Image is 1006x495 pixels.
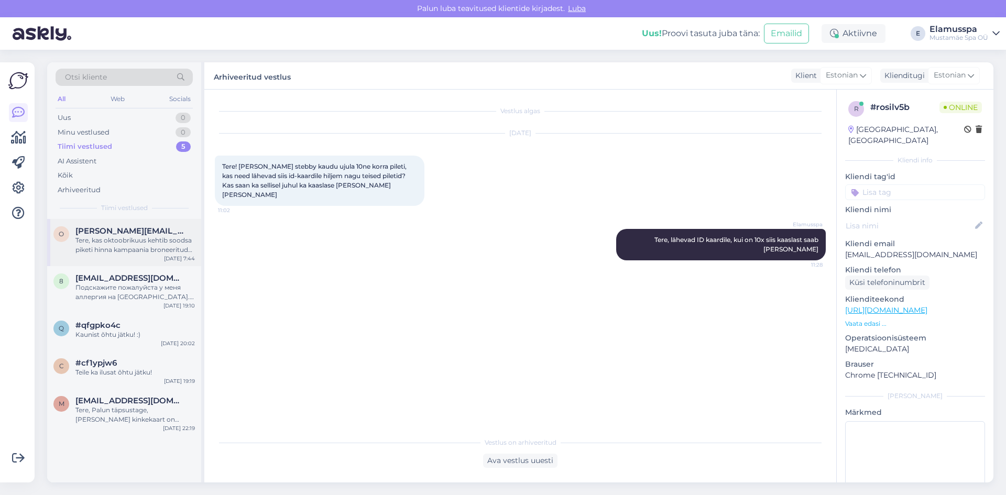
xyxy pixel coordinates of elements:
div: 0 [176,127,191,138]
input: Lisa nimi [846,220,973,232]
label: Arhiveeritud vestlus [214,69,291,83]
span: Tere, lähevad ID kaardile, kui on 10x siis kaaslast saab [PERSON_NAME] [654,236,820,253]
p: [EMAIL_ADDRESS][DOMAIN_NAME] [845,249,985,260]
span: Elamusspa [783,221,823,228]
span: Estonian [934,70,966,81]
p: Märkmed [845,407,985,418]
span: marine129@mail.ru [75,396,184,405]
div: [DATE] 19:10 [163,302,195,310]
div: Подскажите пожалуйста у меня аллергия на [GEOGRAPHIC_DATA]. У вас вода сильно хлорированная в бас... [75,283,195,302]
div: Klienditugi [880,70,925,81]
span: Estonian [826,70,858,81]
div: Vestlus algas [215,106,826,116]
div: Elamusspa [930,25,988,34]
div: [DATE] 20:02 [161,339,195,347]
div: E [911,26,925,41]
span: 8 [59,277,63,285]
div: Teile ka ilusat õhtu jätku! [75,368,195,377]
span: Tere! [PERSON_NAME] stebby kaudu ujula 10ne korra pileti, kas need lähevad siis id-kaardile hilje... [222,162,410,199]
div: AI Assistent [58,156,96,167]
div: [DATE] [215,128,826,138]
p: Klienditeekond [845,294,985,305]
div: Web [108,92,127,106]
div: Uus [58,113,71,123]
div: Proovi tasuta juba täna: [642,27,760,40]
span: Luba [565,4,589,13]
span: Tiimi vestlused [101,203,148,213]
div: [DATE] 22:19 [163,424,195,432]
span: q [59,324,64,332]
div: Minu vestlused [58,127,110,138]
span: Online [939,102,982,113]
div: All [56,92,68,106]
p: Kliendi email [845,238,985,249]
div: Ava vestlus uuesti [483,454,557,468]
div: Tere, Palun täpsustage, [PERSON_NAME] kinkekaart on ostetud. Võimalusel saatke foto kinkekaardist... [75,405,195,424]
img: Askly Logo [8,71,28,91]
span: c [59,362,64,370]
div: # rosilv5b [870,101,939,114]
div: [DATE] 19:19 [164,377,195,385]
p: Operatsioonisüsteem [845,333,985,344]
div: Kaunist õhtu jätku! :) [75,330,195,339]
div: Mustamäe Spa OÜ [930,34,988,42]
span: 85svv85@gmail.com [75,273,184,283]
p: Brauser [845,359,985,370]
span: Vestlus on arhiveeritud [485,438,556,447]
div: Kliendi info [845,156,985,165]
span: r [854,105,859,113]
p: Chrome [TECHNICAL_ID] [845,370,985,381]
p: Vaata edasi ... [845,319,985,328]
div: Tere, kas oktoobrikuus kehtib soodsa piketi hinna kampaania broneeritud hoolitsuse puhul? [75,236,195,255]
p: [MEDICAL_DATA] [845,344,985,355]
div: Kõik [58,170,73,181]
span: olga.kosolapova.001@gmail.com [75,226,184,236]
div: Arhiveeritud [58,185,101,195]
div: 0 [176,113,191,123]
input: Lisa tag [845,184,985,200]
span: #cf1ypjw6 [75,358,117,368]
p: Kliendi nimi [845,204,985,215]
button: Emailid [764,24,809,43]
div: 5 [176,141,191,152]
span: #qfgpko4c [75,321,121,330]
div: Tiimi vestlused [58,141,112,152]
p: Kliendi telefon [845,265,985,276]
b: Uus! [642,28,662,38]
div: [GEOGRAPHIC_DATA], [GEOGRAPHIC_DATA] [848,124,964,146]
div: Aktiivne [822,24,885,43]
div: [PERSON_NAME] [845,391,985,401]
a: ElamusspaMustamäe Spa OÜ [930,25,1000,42]
span: 11:02 [218,206,257,214]
span: o [59,230,64,238]
div: Socials [167,92,193,106]
a: [URL][DOMAIN_NAME] [845,305,927,315]
span: 11:28 [783,261,823,269]
div: [DATE] 7:44 [164,255,195,262]
div: Küsi telefoninumbrit [845,276,930,290]
p: Kliendi tag'id [845,171,985,182]
span: Otsi kliente [65,72,107,83]
div: Klient [791,70,817,81]
span: m [59,400,64,408]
